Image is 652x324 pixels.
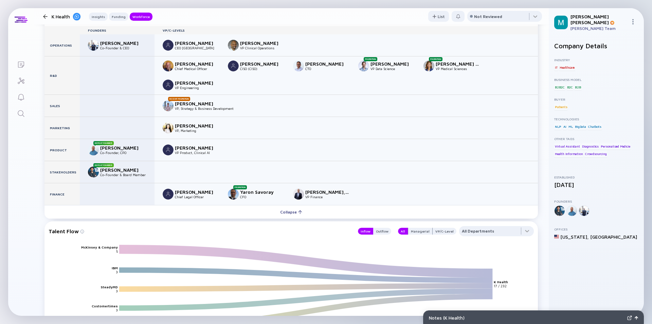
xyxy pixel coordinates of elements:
div: Founders [80,28,155,32]
div: [PERSON_NAME] [305,61,350,67]
div: Promotion [233,185,247,189]
text: 17 / 232 [494,284,507,288]
img: Menu [630,19,636,24]
div: [PERSON_NAME] [100,145,145,151]
div: Notes ( K Health ) [429,315,624,321]
img: United States Flag [554,234,559,239]
div: Insights [89,13,108,20]
button: Inflow [358,228,373,235]
div: Crowdsourcing [584,151,607,157]
img: Zachary Siegel picture [163,80,174,90]
div: [PERSON_NAME] [100,167,145,173]
img: Open Notes [635,316,638,320]
button: List [428,11,449,22]
div: Recent Promotion [168,97,190,101]
img: Amir Tito picture [228,61,239,71]
button: Managerial [408,228,433,235]
div: Co-Founder & Board Member [100,173,146,177]
div: [PERSON_NAME] [PERSON_NAME], MD [436,61,481,67]
div: AI [563,123,567,130]
text: 3 [116,308,118,312]
div: B2B2C [554,84,565,90]
div: Virtual Assistant [554,143,581,150]
div: R&D [44,56,80,95]
img: Ashok Balakrishnan picture [293,61,304,71]
div: Not Reviewed [474,14,502,19]
div: Collapse [276,207,306,217]
div: VP Engineering [175,86,220,90]
a: Reminders [8,88,34,105]
div: Workforce [130,13,152,20]
div: [PERSON_NAME] [100,40,145,46]
div: K Health [52,12,81,21]
div: [PERSON_NAME] [175,145,220,151]
div: Other Tags [554,137,638,141]
div: B2B [574,84,581,90]
div: CTO [305,67,350,71]
div: Healthcare [559,64,575,71]
div: Technologies [554,117,638,121]
div: Business Model [554,78,638,82]
div: NLP [554,123,562,130]
img: Yoram Gutgeld picture [163,40,174,51]
div: ML [568,123,574,130]
button: Collapse [44,205,538,219]
div: [GEOGRAPHIC_DATA] [590,234,637,240]
div: VP Data Science [370,67,415,71]
div: Marketing [44,117,80,139]
div: Founders [554,199,638,203]
div: BigData [574,123,587,130]
div: Repeat Founder [93,141,114,145]
div: Chief Medical Officer [175,67,220,71]
button: Workforce [130,13,152,21]
div: Promotion [429,57,442,61]
text: 3 [116,270,118,274]
div: Industry [554,58,638,62]
text: McKinsey & Company [81,245,118,249]
div: [PERSON_NAME] [175,40,220,46]
a: Search [8,105,34,121]
div: Established [554,175,638,179]
img: Mordechai Profile Picture [554,16,568,29]
div: Stakeholders [44,161,80,183]
img: Chen Yehudai picture [163,189,174,200]
a: Investor Map [8,72,34,88]
text: 3 [116,289,118,293]
div: Co-Founder & CEO [100,46,145,50]
div: [US_STATE] , [560,234,589,240]
div: Health Information [554,151,583,157]
div: IT [554,64,558,71]
div: VP Clinical Operations [240,46,285,50]
div: B2C [566,84,574,90]
img: Jamie B. picture [163,122,174,133]
div: Personalized Medicie [600,143,631,150]
div: Diagnostics [581,143,599,150]
div: VP, Marketing [175,129,220,133]
div: CFO [240,195,285,199]
div: Buyer [554,97,638,101]
div: [PERSON_NAME], CFA [305,189,350,195]
div: [PERSON_NAME] [PERSON_NAME] [570,14,628,25]
div: Operations [44,34,80,56]
div: [DATE] [554,181,638,188]
a: Lists [8,56,34,72]
img: Expand Notes [627,316,632,320]
div: [PERSON_NAME] [175,61,220,67]
div: VP/C-Levels [155,28,538,32]
text: IBM [112,266,118,270]
img: Ran Shaul picture [88,144,99,155]
div: VP/C-Level [433,228,456,235]
div: VP Medical Sciences [436,67,481,71]
div: Funding [109,13,128,20]
button: All [398,228,408,235]
button: Outflow [373,228,391,235]
text: 5 [116,249,118,253]
h2: Company Details [554,42,638,50]
div: VP, Strategy & Business Development [175,106,234,110]
div: Promotion [364,57,377,61]
text: Customertimes [92,304,118,308]
div: [PERSON_NAME] [175,189,220,195]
